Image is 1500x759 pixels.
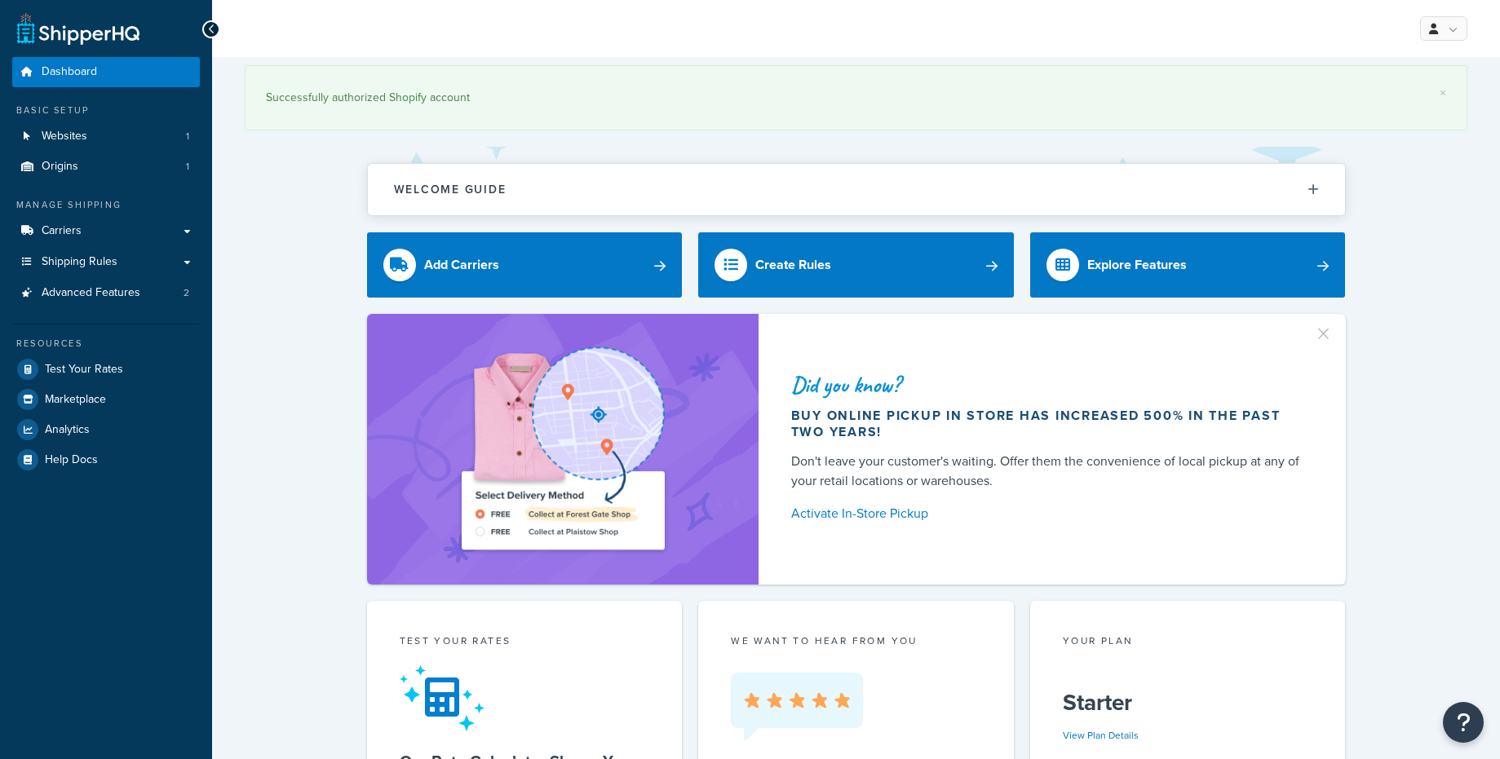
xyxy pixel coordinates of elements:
span: Test Your Rates [45,363,123,377]
span: 1 [186,130,189,143]
span: 2 [184,286,189,300]
button: Welcome Guide [368,164,1345,215]
img: ad-shirt-map-b0359fc47e01cab431d101c4b569394f6a03f54285957d908178d52f29eb9668.png [415,338,710,560]
a: Add Carriers [367,232,683,298]
p: we want to hear from you [731,633,981,648]
span: Dashboard [42,65,97,79]
a: Websites1 [12,121,200,152]
a: View Plan Details [1063,728,1139,743]
a: Explore Features [1030,232,1346,298]
span: Help Docs [45,453,98,467]
span: Origins [42,160,78,174]
div: Add Carriers [424,254,499,276]
a: × [1440,86,1446,99]
span: Websites [42,130,87,143]
span: 1 [186,160,189,174]
span: Marketplace [45,393,106,407]
div: Basic Setup [12,104,200,117]
div: Buy online pickup in store has increased 500% in the past two years! [791,408,1307,440]
div: Create Rules [755,254,831,276]
a: Marketplace [12,385,200,414]
a: Carriers [12,216,200,246]
div: Successfully authorized Shopify account [266,86,1446,109]
a: Advanced Features2 [12,278,200,308]
span: Analytics [45,423,90,437]
div: Explore Features [1087,254,1187,276]
span: Carriers [42,224,82,238]
li: Origins [12,152,200,182]
h5: Starter [1063,690,1313,716]
a: Dashboard [12,57,200,87]
li: Websites [12,121,200,152]
div: Manage Shipping [12,198,200,212]
a: Analytics [12,415,200,444]
a: Create Rules [698,232,1014,298]
button: Open Resource Center [1443,702,1484,743]
div: Resources [12,337,200,351]
a: Test Your Rates [12,355,200,384]
div: Test your rates [400,633,650,652]
span: Advanced Features [42,286,140,300]
div: Did you know? [791,373,1307,396]
a: Shipping Rules [12,247,200,277]
h2: Welcome Guide [394,183,507,196]
a: Activate In-Store Pickup [791,502,1307,525]
li: Advanced Features [12,278,200,308]
div: Don't leave your customer's waiting. Offer them the convenience of local pickup at any of your re... [791,452,1307,491]
a: Help Docs [12,445,200,474]
a: Origins1 [12,152,200,182]
div: Your Plan [1063,633,1313,652]
span: Shipping Rules [42,255,117,269]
